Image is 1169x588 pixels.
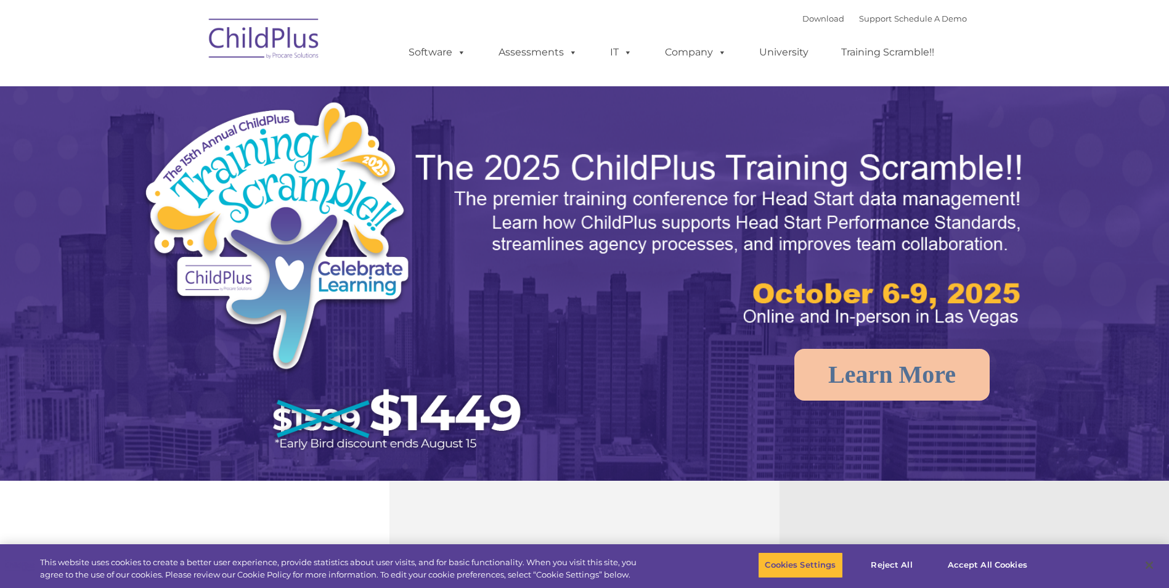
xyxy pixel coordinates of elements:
a: University [747,40,821,65]
a: Software [396,40,478,65]
button: Reject All [853,552,931,578]
div: This website uses cookies to create a better user experience, provide statistics about user visit... [40,557,643,581]
a: Company [653,40,739,65]
a: Download [802,14,844,23]
span: Phone number [171,132,224,141]
a: Learn More [794,349,990,401]
span: Last name [171,81,209,91]
a: IT [598,40,645,65]
button: Close [1136,552,1163,579]
a: Assessments [486,40,590,65]
a: Support [859,14,892,23]
button: Cookies Settings [758,552,842,578]
a: Training Scramble!! [829,40,947,65]
button: Accept All Cookies [941,552,1034,578]
font: | [802,14,967,23]
a: Schedule A Demo [894,14,967,23]
img: ChildPlus by Procare Solutions [203,10,326,71]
